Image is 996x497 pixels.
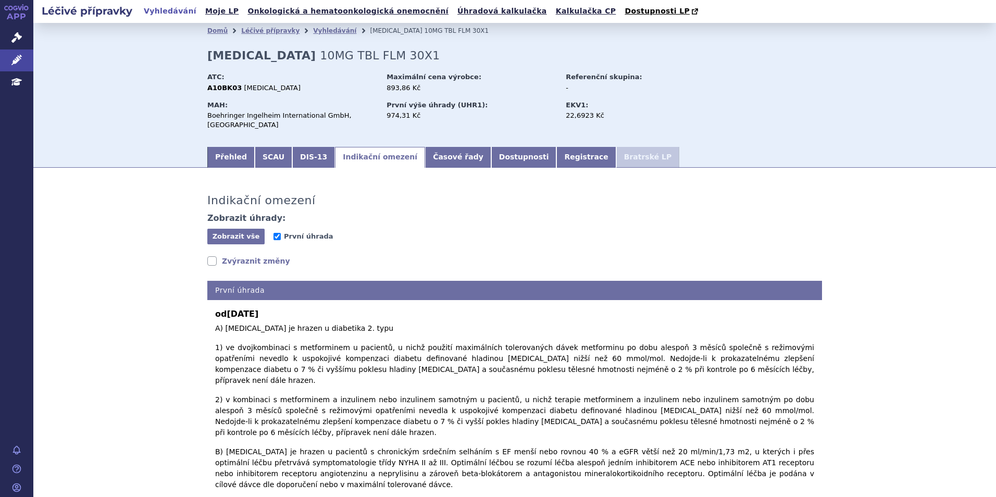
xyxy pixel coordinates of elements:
[207,27,228,34] a: Domů
[556,147,616,168] a: Registrace
[425,147,491,168] a: Časové řady
[454,4,550,18] a: Úhradová kalkulačka
[227,309,258,319] span: [DATE]
[244,4,452,18] a: Onkologická a hematoonkologická onemocnění
[387,111,556,120] div: 974,31 Kč
[213,232,260,240] span: Zobrazit vše
[207,147,255,168] a: Přehled
[273,233,281,240] input: První úhrada
[387,101,488,109] strong: První výše úhrady (UHR1):
[625,7,690,15] span: Dostupnosti LP
[292,147,335,168] a: DIS-13
[284,232,333,240] span: První úhrada
[566,111,683,120] div: 22,6923 Kč
[425,27,489,34] span: 10MG TBL FLM 30X1
[241,27,300,34] a: Léčivé přípravky
[33,4,141,18] h2: Léčivé přípravky
[553,4,619,18] a: Kalkulačka CP
[621,4,703,19] a: Dostupnosti LP
[207,101,228,109] strong: MAH:
[207,213,286,223] h4: Zobrazit úhrady:
[320,49,440,62] span: 10MG TBL FLM 30X1
[207,49,316,62] strong: [MEDICAL_DATA]
[207,194,316,207] h3: Indikační omezení
[566,73,642,81] strong: Referenční skupina:
[387,73,481,81] strong: Maximální cena výrobce:
[207,84,242,92] strong: A10BK03
[207,111,377,130] div: Boehringer Ingelheim International GmbH, [GEOGRAPHIC_DATA]
[207,229,265,244] button: Zobrazit vše
[207,256,290,266] a: Zvýraznit změny
[141,4,200,18] a: Vyhledávání
[491,147,557,168] a: Dostupnosti
[370,27,422,34] span: [MEDICAL_DATA]
[566,83,683,93] div: -
[207,73,225,81] strong: ATC:
[207,281,822,300] h4: První úhrada
[215,308,814,320] b: od
[255,147,292,168] a: SCAU
[244,84,301,92] span: [MEDICAL_DATA]
[335,147,425,168] a: Indikační omezení
[566,101,588,109] strong: EKV1:
[202,4,242,18] a: Moje LP
[313,27,356,34] a: Vyhledávání
[387,83,556,93] div: 893,86 Kč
